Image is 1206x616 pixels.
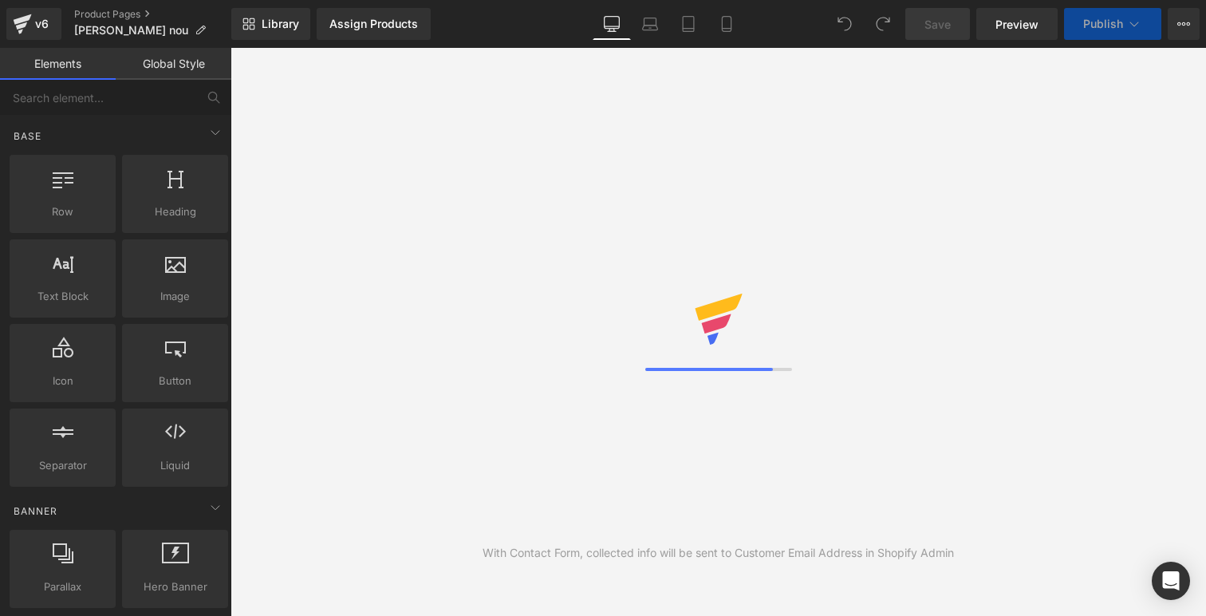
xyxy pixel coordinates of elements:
a: Laptop [631,8,669,40]
a: New Library [231,8,310,40]
span: Base [12,128,43,144]
div: v6 [32,14,52,34]
span: Text Block [14,288,111,305]
a: Desktop [593,8,631,40]
span: Library [262,17,299,31]
span: Parallax [14,578,111,595]
button: More [1168,8,1200,40]
span: Liquid [127,457,223,474]
span: Image [127,288,223,305]
a: Preview [976,8,1058,40]
span: Row [14,203,111,220]
a: v6 [6,8,61,40]
button: Undo [829,8,861,40]
a: Product Pages [74,8,231,21]
span: Separator [14,457,111,474]
a: Tablet [669,8,707,40]
div: Open Intercom Messenger [1152,562,1190,600]
button: Publish [1064,8,1161,40]
span: Publish [1083,18,1123,30]
div: Assign Products [329,18,418,30]
span: Banner [12,503,59,519]
span: Hero Banner [127,578,223,595]
a: Global Style [116,48,231,80]
span: Button [127,373,223,389]
span: Save [924,16,951,33]
a: Mobile [707,8,746,40]
span: Preview [995,16,1038,33]
span: Icon [14,373,111,389]
span: [PERSON_NAME] nou [74,24,188,37]
div: With Contact Form, collected info will be sent to Customer Email Address in Shopify Admin [483,544,954,562]
span: Heading [127,203,223,220]
button: Redo [867,8,899,40]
